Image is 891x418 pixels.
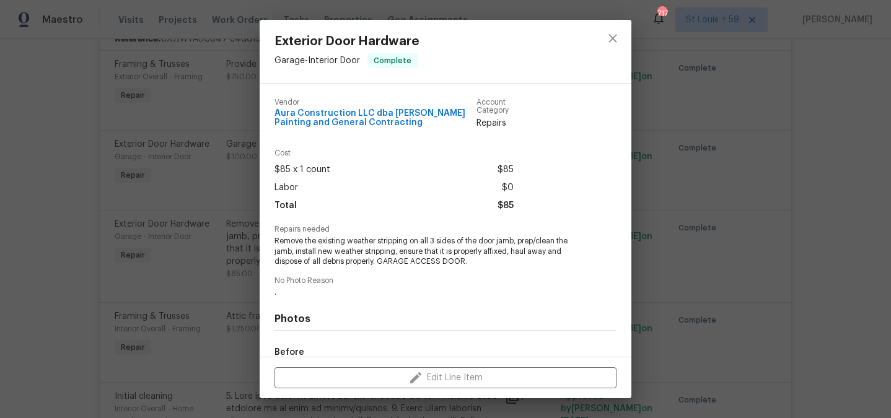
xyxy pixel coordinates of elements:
[274,236,582,267] span: Remove the existing weather stripping on all 3 sides of the door jamb, prep/clean the jamb, insta...
[274,149,514,157] span: Cost
[274,35,419,48] span: Exterior Door Hardware
[274,287,582,298] span: .
[657,7,666,20] div: 717
[476,117,514,129] span: Repairs
[476,98,514,115] span: Account Category
[274,348,304,357] h5: Before
[369,54,416,67] span: Complete
[598,24,628,53] button: close
[274,197,297,215] span: Total
[274,277,617,285] span: No Photo Reason
[274,56,360,65] span: Garage - Interior Door
[274,109,476,128] span: Aura Construction LLC dba [PERSON_NAME] Painting and General Contracting
[498,161,514,179] span: $85
[274,313,617,325] h4: Photos
[502,179,514,197] span: $0
[274,161,330,179] span: $85 x 1 count
[274,179,298,197] span: Labor
[498,197,514,215] span: $85
[274,98,476,107] span: Vendor
[274,225,617,233] span: Repairs needed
